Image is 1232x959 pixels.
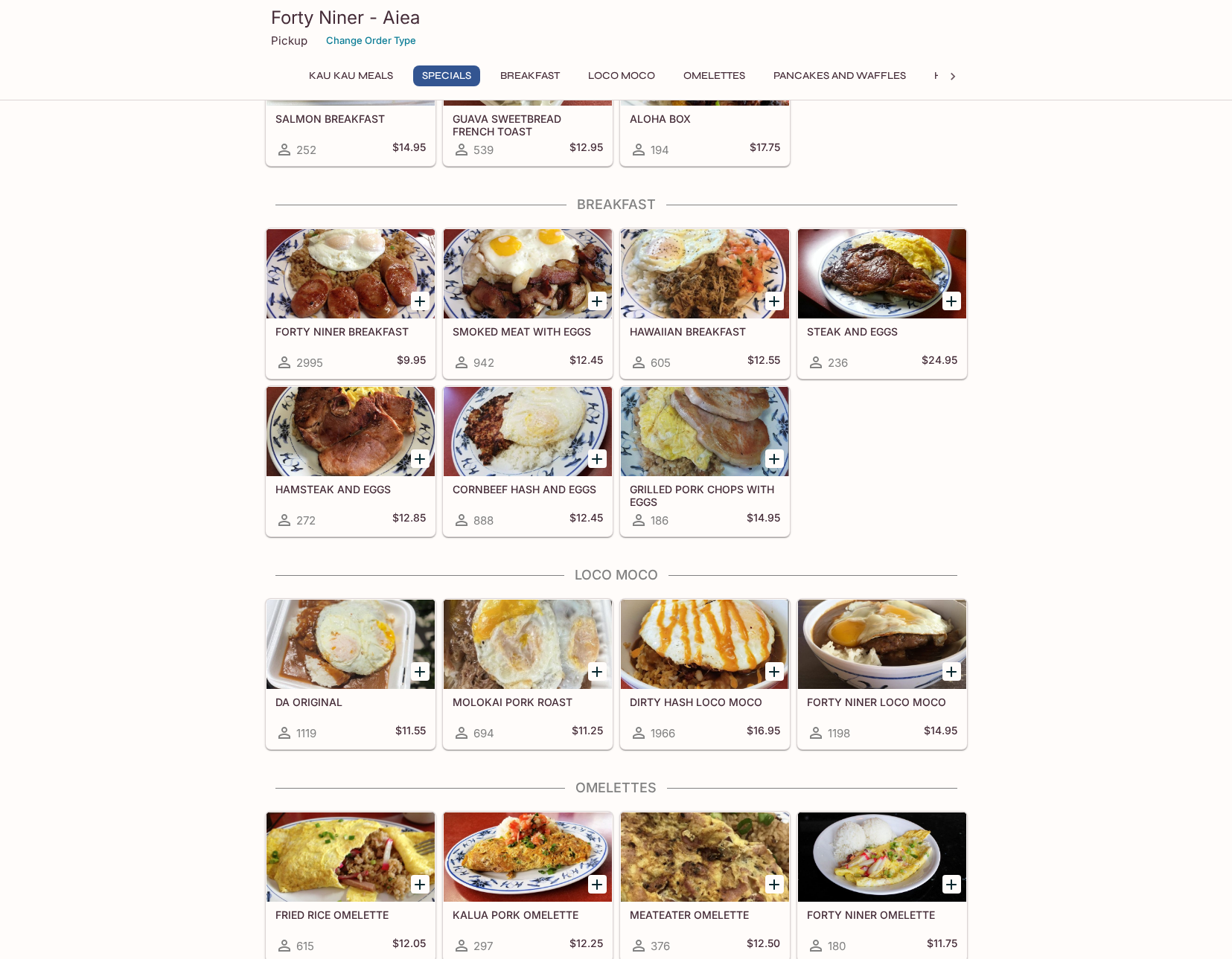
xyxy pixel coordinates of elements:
h4: Loco Moco [265,567,968,583]
h5: FORTY NINER BREAKFAST [275,325,426,338]
h5: $16.95 [747,724,780,742]
h5: $14.95 [392,141,426,158]
button: Add SMOKED MEAT WITH EGGS [588,292,607,310]
h5: HAWAIIAN BREAKFAST [630,325,780,338]
button: Add MEATEATER OMELETTE [765,875,784,894]
button: Add DIRTY HASH LOCO MOCO [765,662,784,681]
span: 615 [296,939,314,953]
button: Add FORTY NINER LOCO MOCO [942,662,961,681]
a: HAMSTEAK AND EGGS272$12.85 [266,386,435,536]
button: Add GRILLED PORK CHOPS WITH EGGS [765,449,784,468]
button: Loco Moco [580,65,663,86]
span: 252 [296,143,316,157]
h5: $24.95 [922,353,957,371]
h3: Forty Niner - Aiea [271,6,962,29]
span: 942 [473,356,494,370]
h5: $12.85 [392,511,426,529]
h5: $12.55 [747,353,780,371]
h5: SMOKED MEAT WITH EGGS [453,325,603,338]
h5: DA ORIGINAL [275,696,426,708]
a: CORNBEEF HASH AND EGGS888$12.45 [443,386,613,536]
h5: $9.95 [397,353,426,371]
div: FRIED RICE OMELETTE [266,812,435,902]
div: STEAK AND EGGS [798,229,966,318]
h5: CORNBEEF HASH AND EGGS [453,483,603,495]
a: MOLOKAI PORK ROAST694$11.25 [443,599,613,749]
a: HAWAIIAN BREAKFAST605$12.55 [620,228,790,379]
h5: $12.25 [569,937,603,955]
div: MOLOKAI PORK ROAST [444,600,612,689]
div: CORNBEEF HASH AND EGGS [444,387,612,476]
div: HAWAIIAN BREAKFAST [621,229,789,318]
div: ALOHA BOX [621,16,789,106]
button: Add CORNBEEF HASH AND EGGS [588,449,607,468]
h5: $11.25 [572,724,603,742]
a: STEAK AND EGGS236$24.95 [797,228,967,379]
div: DIRTY HASH LOCO MOCO [621,600,789,689]
h4: Breakfast [265,196,968,213]
div: MEATEATER OMELETTE [621,812,789,902]
span: 1198 [828,726,850,740]
button: Hawaiian Style French Toast [926,65,1110,86]
span: 186 [651,513,668,527]
h5: MEATEATER OMELETTE [630,908,780,921]
p: Pickup [271,33,307,48]
a: GRILLED PORK CHOPS WITH EGGS186$14.95 [620,386,790,536]
button: Add KALUA PORK OMELETTE [588,875,607,894]
div: GRILLED PORK CHOPS WITH EGGS [621,387,789,476]
h5: $12.05 [392,937,426,955]
h5: GUAVA SWEETBREAD FRENCH TOAST [453,112,603,137]
h5: FRIED RICE OMELETTE [275,908,426,921]
h5: MOLOKAI PORK ROAST [453,696,603,708]
button: Breakfast [492,65,568,86]
a: FORTY NINER BREAKFAST2995$9.95 [266,228,435,379]
button: Specials [413,65,480,86]
h5: $12.50 [747,937,780,955]
h5: $14.95 [747,511,780,529]
span: 694 [473,726,494,740]
span: 297 [473,939,493,953]
span: 194 [651,143,669,157]
span: 236 [828,356,848,370]
span: 180 [828,939,846,953]
button: Add FRIED RICE OMELETTE [411,875,430,894]
button: Add HAMSTEAK AND EGGS [411,449,430,468]
div: FORTY NINER OMELETTE [798,812,966,902]
h5: $12.45 [569,511,603,529]
h5: DIRTY HASH LOCO MOCO [630,696,780,708]
a: DA ORIGINAL1119$11.55 [266,599,435,749]
h5: FORTY NINER OMELETTE [807,908,957,921]
span: 888 [473,513,494,527]
button: Add FORTY NINER OMELETTE [942,875,961,894]
h5: $14.95 [924,724,957,742]
div: DA ORIGINAL [266,600,435,689]
button: Add MOLOKAI PORK ROAST [588,662,607,681]
div: FORTY NINER BREAKFAST [266,229,435,318]
a: SMOKED MEAT WITH EGGS942$12.45 [443,228,613,379]
h5: HAMSTEAK AND EGGS [275,483,426,495]
button: Add DA ORIGINAL [411,662,430,681]
button: Omelettes [675,65,753,86]
button: Add HAWAIIAN BREAKFAST [765,292,784,310]
span: 539 [473,143,494,157]
span: 2995 [296,356,323,370]
span: 1966 [651,726,675,740]
h5: $12.95 [569,141,603,158]
div: GUAVA SWEETBREAD FRENCH TOAST [444,16,612,106]
h5: ALOHA BOX [630,112,780,125]
h5: KALUA PORK OMELETTE [453,908,603,921]
a: DIRTY HASH LOCO MOCO1966$16.95 [620,599,790,749]
button: Pancakes and Waffles [765,65,914,86]
button: Add STEAK AND EGGS [942,292,961,310]
div: HAMSTEAK AND EGGS [266,387,435,476]
h5: FORTY NINER LOCO MOCO [807,696,957,708]
span: 376 [651,939,670,953]
div: SALMON BREAKFAST [266,16,435,106]
h5: $11.75 [927,937,957,955]
h5: $11.55 [395,724,426,742]
a: FORTY NINER LOCO MOCO1198$14.95 [797,599,967,749]
button: Kau Kau Meals [301,65,401,86]
span: 272 [296,513,316,527]
h5: SALMON BREAKFAST [275,112,426,125]
button: Add FORTY NINER BREAKFAST [411,292,430,310]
